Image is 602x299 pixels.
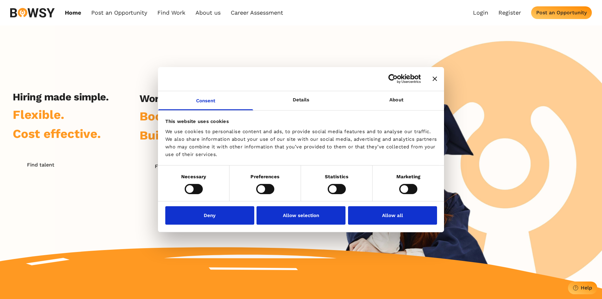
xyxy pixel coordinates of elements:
[65,9,81,16] a: Home
[348,206,437,225] button: Allow all
[433,77,437,81] button: Close banner
[181,173,206,179] strong: Necessary
[155,163,180,169] div: Find Work
[257,206,345,225] button: Allow selection
[396,173,421,179] strong: Marketing
[13,126,101,141] span: Cost effective.
[13,158,68,171] button: Find talent
[140,160,195,173] button: Find Work
[140,92,241,105] h2: Work while studying.
[27,162,54,168] div: Find talent
[140,109,196,123] span: Boost CV.
[13,107,64,122] span: Flexible.
[531,6,592,19] button: Post an Opportunity
[13,91,109,103] h2: Hiring made simple.
[165,118,437,125] div: This website uses cookies
[165,206,254,225] button: Deny
[568,282,597,294] button: Help
[325,173,348,179] strong: Statistics
[498,9,521,16] a: Register
[158,91,253,110] a: Consent
[365,74,421,84] a: Usercentrics Cookiebot - opens in a new window
[165,127,437,158] div: We use cookies to personalise content and ads, to provide social media features and to analyse ou...
[581,285,592,291] div: Help
[253,91,349,110] a: Details
[231,9,283,16] a: Career Assessment
[10,8,55,17] img: svg%3e
[140,128,210,142] span: Build skills.
[536,10,587,16] div: Post an Opportunity
[473,9,488,16] a: Login
[250,173,279,179] strong: Preferences
[349,91,444,110] a: About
